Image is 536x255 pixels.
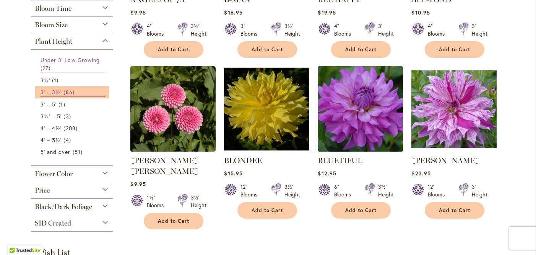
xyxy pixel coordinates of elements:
a: 3½' – 5' 3 [41,112,105,120]
span: 208 [63,124,79,132]
button: Add to Cart [237,41,297,58]
img: Brandon Michael [411,66,497,152]
span: 86 [63,88,76,96]
a: Brandon Michael [411,146,497,153]
span: $22.95 [411,170,430,177]
div: 4" Blooms [428,22,449,38]
div: 3½' Height [284,22,300,38]
a: 5' and over 51 [41,148,105,156]
span: 3' – 3½' [41,88,62,96]
span: Price [35,186,50,195]
span: 3½' – 5' [41,113,62,120]
a: [PERSON_NAME] [411,156,479,165]
span: $16.95 [224,9,242,16]
a: Under 3' Low Growing 27 [41,56,105,72]
span: 4 [63,136,73,144]
button: Add to Cart [144,41,203,58]
div: 3½' Height [378,183,394,198]
span: 1 [52,76,60,84]
span: Bloom Time [35,4,71,13]
a: Blondee [224,146,309,153]
img: Blondee [224,66,309,152]
span: $10.95 [411,9,430,16]
span: $9.95 [130,180,146,188]
button: Add to Cart [425,202,484,219]
div: 1½" Blooms [147,194,168,209]
span: $12.95 [318,170,336,177]
div: 4" Blooms [147,22,168,38]
a: Bluetiful [318,146,403,153]
span: Add to Cart [345,207,377,214]
span: Add to Cart [345,46,377,53]
div: 3' Height [378,22,394,38]
span: 3' – 5' [41,101,57,108]
div: 3½' Height [191,22,206,38]
div: 12" Blooms [428,183,449,198]
span: 5' and over [41,148,71,155]
div: 3½' Height [284,183,300,198]
button: Add to Cart [331,41,391,58]
button: Add to Cart [144,213,203,229]
span: Add to Cart [439,207,470,214]
a: [PERSON_NAME] [PERSON_NAME] [130,156,198,176]
span: $15.95 [224,170,242,177]
span: $19.95 [318,9,336,16]
button: Add to Cart [331,202,391,219]
a: 3' – 5' 1 [41,100,105,108]
span: Add to Cart [158,218,189,224]
span: Add to Cart [252,46,283,53]
div: 6" Blooms [334,183,356,198]
a: BLUETIFUL [318,156,362,165]
div: 12" Blooms [240,183,262,198]
span: Plant Height [35,37,72,46]
div: 3' Height [472,183,487,198]
a: BLONDEE [224,156,262,165]
span: 4' – 5½' [41,136,62,144]
a: 3' – 3½' 86 [41,88,105,96]
span: Add to Cart [439,46,470,53]
span: 3½' [41,77,50,84]
div: 3' Height [472,22,487,38]
div: 3" Blooms [240,22,262,38]
div: 4" Blooms [334,22,356,38]
iframe: Launch Accessibility Center [6,228,27,249]
a: BETTY ANNE [130,146,216,153]
button: Add to Cart [425,41,484,58]
span: 3 [63,112,73,120]
span: Flower Color [35,170,73,178]
span: 27 [41,64,52,72]
span: SID Created [35,219,71,227]
span: Add to Cart [252,207,283,214]
img: BETTY ANNE [130,66,216,152]
img: Bluetiful [318,66,403,152]
span: $9.95 [130,9,146,16]
a: 4' – 5½' 4 [41,136,105,144]
button: Add to Cart [237,202,297,219]
span: Black/Dark Foliage [35,203,92,211]
span: 51 [73,148,84,156]
span: Under 3' Low Growing [41,56,100,64]
span: Add to Cart [158,46,189,53]
a: 4' – 4½' 208 [41,124,105,132]
div: 3½' Height [191,194,206,209]
span: 4' – 4½' [41,124,62,132]
span: 1 [58,100,67,108]
a: 3½' 1 [41,76,105,84]
span: Bloom Size [35,21,68,29]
